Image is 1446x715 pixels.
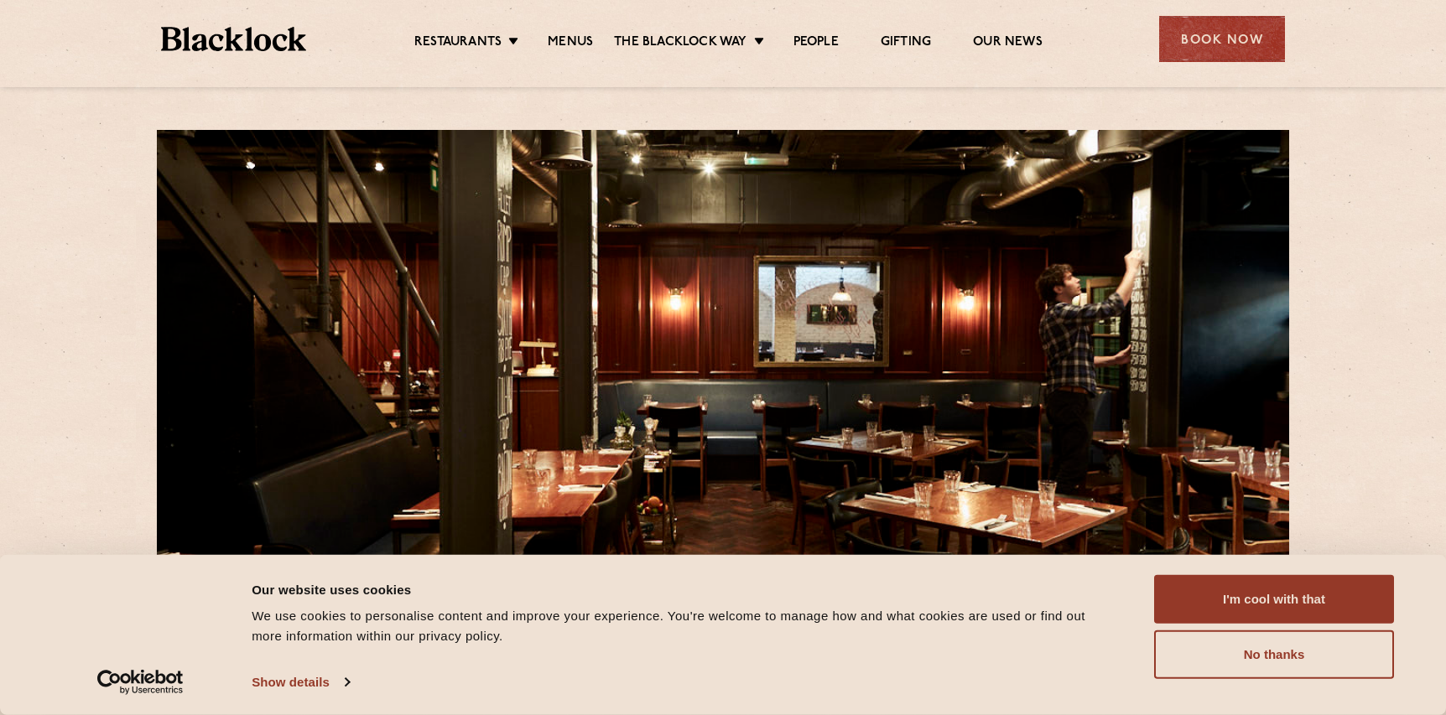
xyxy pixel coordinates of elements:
a: Show details [252,670,349,695]
img: BL_Textured_Logo-footer-cropped.svg [161,27,306,51]
div: Book Now [1159,16,1285,62]
div: Our website uses cookies [252,579,1116,599]
a: People [793,34,839,53]
a: Our News [973,34,1043,53]
a: Restaurants [414,34,502,53]
a: The Blacklock Way [614,34,746,53]
button: I'm cool with that [1154,575,1394,624]
button: No thanks [1154,630,1394,679]
div: We use cookies to personalise content and improve your experience. You're welcome to manage how a... [252,606,1116,646]
a: Menus [548,34,593,53]
a: Usercentrics Cookiebot - opens in a new window [67,670,214,695]
a: Gifting [881,34,931,53]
